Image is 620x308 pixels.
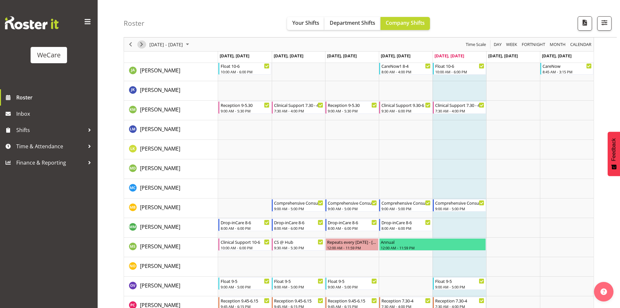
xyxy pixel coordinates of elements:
a: [PERSON_NAME] [140,282,180,289]
div: 9:00 AM - 5:30 PM [221,108,270,113]
div: Clinical Support 7.30 - 4 [435,102,484,108]
div: 8:00 AM - 6:00 PM [328,226,377,231]
div: Reception 9-5.30 [328,102,377,108]
span: Company Shifts [386,19,425,26]
span: [PERSON_NAME] [140,223,180,230]
a: [PERSON_NAME] [140,184,180,192]
div: Matthew Mckenzie"s event - Drop-inCare 8-6 Begin From Thursday, August 28, 2025 at 8:00:00 AM GMT... [379,219,432,231]
div: Jane Arps"s event - Float 10-6 Begin From Monday, August 25, 2025 at 10:00:00 AM GMT+12:00 Ends A... [218,62,271,75]
a: [PERSON_NAME] [140,106,180,113]
td: Natasha Ottley resource [124,257,218,277]
span: [PERSON_NAME] [140,262,180,270]
button: Timeline Month [549,40,567,49]
div: Jane Arps"s event - CareNow1 8-4 Begin From Thursday, August 28, 2025 at 8:00:00 AM GMT+12:00 End... [379,62,432,75]
span: Roster [16,93,94,102]
a: [PERSON_NAME] [140,164,180,172]
a: [PERSON_NAME] [140,242,180,250]
div: CareNow1 8-4 [381,63,431,69]
td: Lainie Montgomery resource [124,120,218,140]
div: Clinical Support 10-6 [221,239,270,245]
div: Clinical Support 7.30 - 4 [274,102,323,108]
span: [PERSON_NAME] [140,67,180,74]
div: 9:00 AM - 5:00 PM [435,284,484,289]
div: Comprehensive Consult 9-5 [435,199,484,206]
button: Filter Shifts [597,16,612,31]
div: Float 10-6 [435,63,484,69]
div: 9:00 AM - 5:00 PM [328,206,377,211]
span: [PERSON_NAME] [140,86,180,94]
div: 8:00 AM - 4:00 PM [381,69,431,74]
div: 9:00 AM - 5:00 PM [435,206,484,211]
div: 9:00 AM - 5:00 PM [274,206,323,211]
div: 9:00 AM - 5:00 PM [274,284,323,289]
span: [DATE], [DATE] [274,53,303,59]
span: calendar [570,40,592,49]
a: [PERSON_NAME] [140,66,180,74]
button: Download a PDF of the roster according to the set date range. [578,16,592,31]
div: Clinical Support 9.30-6 [381,102,431,108]
div: Kishendri Moodley"s event - Reception 9-5.30 Begin From Monday, August 25, 2025 at 9:00:00 AM GMT... [218,101,271,114]
div: 8:00 AM - 6:00 PM [381,226,431,231]
span: Finance & Reporting [16,158,85,168]
span: Feedback [611,138,617,161]
div: Matthew Brewer"s event - Comprehensive Consult 9-5 Begin From Friday, August 29, 2025 at 9:00:00 ... [433,199,486,212]
div: Float 9-5 [221,278,270,284]
div: 9:00 AM - 5:00 PM [328,284,377,289]
button: Time Scale [465,40,487,49]
button: Previous [126,40,135,49]
span: [DATE], [DATE] [434,53,464,59]
td: Marie-Claire Dickson-Bakker resource [124,159,218,179]
td: Matthew Brewer resource [124,198,218,218]
a: [PERSON_NAME] [140,125,180,133]
span: Your Shifts [292,19,319,26]
div: 8:00 AM - 6:00 PM [221,226,270,231]
button: Your Shifts [287,17,324,30]
div: Olive Vermazen"s event - Float 9-5 Begin From Monday, August 25, 2025 at 9:00:00 AM GMT+12:00 End... [218,277,271,290]
span: [DATE], [DATE] [488,53,518,59]
div: Float 10-6 [221,63,270,69]
td: Mehreen Sardar resource [124,238,218,257]
div: Comprehensive Consult 9-5 [381,199,431,206]
span: [DATE], [DATE] [327,53,357,59]
div: Matthew Brewer"s event - Comprehensive Consult 9-5 Begin From Wednesday, August 27, 2025 at 9:00:... [325,199,379,212]
span: Month [549,40,566,49]
span: [DATE], [DATE] [381,53,410,59]
a: [PERSON_NAME] [140,86,180,94]
td: Liandy Kritzinger resource [124,140,218,159]
img: Rosterit website logo [5,16,59,29]
div: Matthew Brewer"s event - Comprehensive Consult 9-5 Begin From Thursday, August 28, 2025 at 9:00:0... [379,199,432,212]
div: Jane Arps"s event - CareNow Begin From Sunday, August 31, 2025 at 8:45:00 AM GMT+12:00 Ends At Su... [540,62,593,75]
div: Jane Arps"s event - Float 10-6 Begin From Friday, August 29, 2025 at 10:00:00 AM GMT+12:00 Ends A... [433,62,486,75]
span: Time & Attendance [16,141,85,151]
span: Department Shifts [330,19,375,26]
button: Next [137,40,146,49]
div: 7:30 AM - 4:00 PM [274,108,323,113]
div: 12:00 AM - 11:59 PM [327,245,377,250]
td: Matthew Mckenzie resource [124,218,218,238]
div: 12:00 AM - 11:59 PM [381,245,484,250]
button: Month [569,40,593,49]
button: Feedback - Show survey [608,132,620,176]
div: Mehreen Sardar"s event - Annual Begin From Thursday, August 28, 2025 at 12:00:00 AM GMT+12:00 End... [379,238,486,251]
span: [PERSON_NAME] [140,125,180,133]
td: Kishendri Moodley resource [124,101,218,120]
div: 8:00 AM - 6:00 PM [274,226,323,231]
div: Kishendri Moodley"s event - Clinical Support 7.30 - 4 Begin From Tuesday, August 26, 2025 at 7:30... [272,101,325,114]
div: Float 9-5 [328,278,377,284]
span: Inbox [16,109,94,119]
div: Reception 9.45-6.15 [328,297,377,304]
div: Matthew Mckenzie"s event - Drop-inCare 8-6 Begin From Monday, August 25, 2025 at 8:00:00 AM GMT+1... [218,219,271,231]
a: [PERSON_NAME] [140,145,180,153]
span: Shifts [16,125,85,135]
span: [DATE], [DATE] [220,53,249,59]
button: Fortnight [521,40,546,49]
h4: Roster [124,20,145,27]
a: [PERSON_NAME] [140,203,180,211]
div: Comprehensive Consult 9-5 [328,199,377,206]
div: 10:00 AM - 6:00 PM [435,69,484,74]
div: Olive Vermazen"s event - Float 9-5 Begin From Tuesday, August 26, 2025 at 9:00:00 AM GMT+12:00 En... [272,277,325,290]
div: WeCare [37,50,61,60]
